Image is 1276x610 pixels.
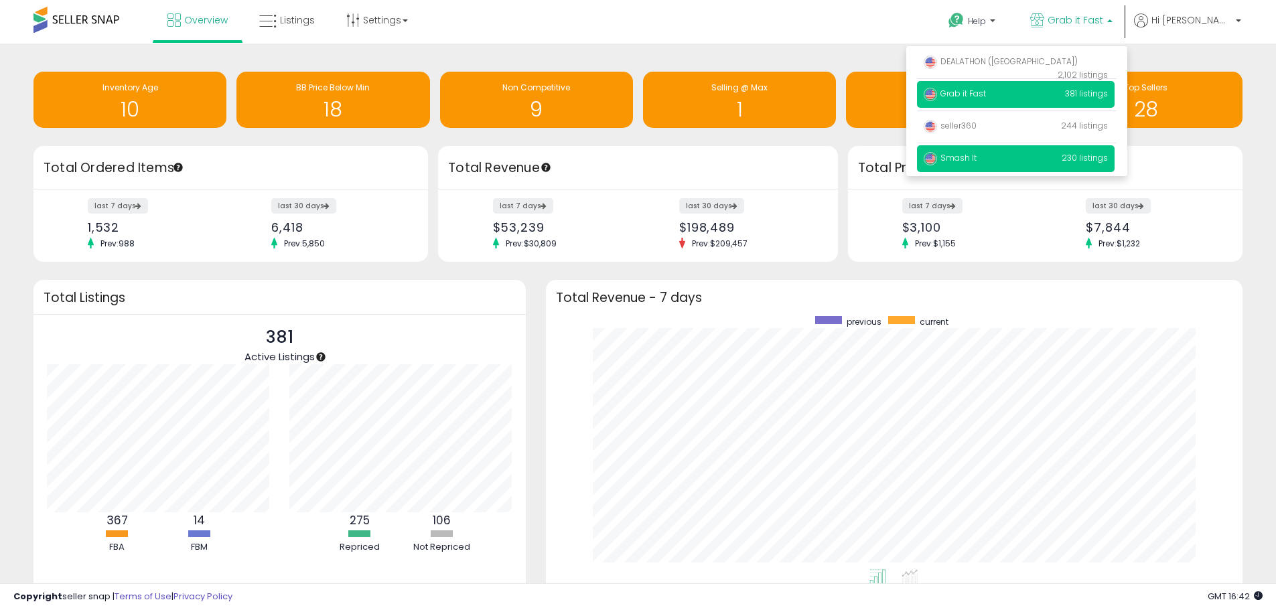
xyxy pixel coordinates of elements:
span: Inventory Age [102,82,158,93]
span: Prev: 5,850 [277,238,332,249]
h3: Total Revenue [448,159,828,177]
h1: 9 [447,98,626,121]
span: Grab it Fast [1048,13,1103,27]
h3: Total Listings [44,293,516,303]
span: Non Competitive [502,82,570,93]
h1: 10 [40,98,220,121]
b: 367 [107,512,128,528]
div: $3,100 [902,220,1036,234]
a: Hi [PERSON_NAME] [1134,13,1241,44]
span: 244 listings [1061,120,1108,131]
img: usa.png [924,56,937,69]
label: last 7 days [88,198,148,214]
label: last 30 days [271,198,336,214]
div: $53,239 [493,220,628,234]
h3: Total Profit [858,159,1232,177]
div: Tooltip anchor [315,351,327,363]
h1: 0 [853,98,1032,121]
a: Selling @ Max 1 [643,72,836,128]
a: Terms of Use [115,590,171,603]
span: Help [968,15,986,27]
img: usa.png [924,88,937,101]
b: 14 [194,512,205,528]
h1: 18 [243,98,423,121]
div: FBA [77,541,157,554]
strong: Copyright [13,590,62,603]
div: Not Repriced [402,541,482,554]
span: Active Listings [244,350,315,364]
b: 275 [350,512,370,528]
span: Overview [184,13,228,27]
span: Listings [280,13,315,27]
h3: Total Revenue - 7 days [556,293,1232,303]
label: last 7 days [902,198,963,214]
span: current [920,316,948,327]
label: last 30 days [1086,198,1151,214]
span: Prev: $209,457 [685,238,754,249]
span: seller360 [924,120,977,131]
span: Grab it Fast [924,88,986,99]
div: Repriced [320,541,400,554]
img: usa.png [924,152,937,165]
span: previous [847,316,881,327]
a: Inventory Age 10 [33,72,226,128]
label: last 30 days [679,198,744,214]
span: Selling @ Max [711,82,768,93]
span: Hi [PERSON_NAME] [1151,13,1232,27]
a: Help [938,2,1009,44]
span: Top Sellers [1124,82,1167,93]
p: 381 [244,325,315,350]
a: Non Competitive 9 [440,72,633,128]
span: Prev: 988 [94,238,141,249]
h1: 28 [1056,98,1236,121]
div: Tooltip anchor [540,161,552,173]
span: 2025-08-14 16:42 GMT [1208,590,1263,603]
div: seller snap | | [13,591,232,603]
span: Smash It [924,152,977,163]
span: BB Price Below Min [296,82,370,93]
a: Privacy Policy [173,590,232,603]
img: usa.png [924,120,937,133]
span: 2,102 listings [1058,69,1108,80]
div: 1,532 [88,220,221,234]
div: $198,489 [679,220,814,234]
b: 106 [433,512,451,528]
span: DEALATHON ([GEOGRAPHIC_DATA]) [924,56,1078,67]
h1: 1 [650,98,829,121]
div: $7,844 [1086,220,1219,234]
div: Tooltip anchor [172,161,184,173]
span: Prev: $1,232 [1092,238,1147,249]
div: 6,418 [271,220,405,234]
div: FBM [159,541,240,554]
i: Get Help [948,12,965,29]
span: Prev: $30,809 [499,238,563,249]
label: last 7 days [493,198,553,214]
a: Top Sellers 28 [1050,72,1243,128]
span: 230 listings [1062,152,1108,163]
span: 381 listings [1065,88,1108,99]
a: BB Price Below Min 18 [236,72,429,128]
h3: Total Ordered Items [44,159,418,177]
a: Needs to Reprice 0 [846,72,1039,128]
span: Prev: $1,155 [908,238,963,249]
